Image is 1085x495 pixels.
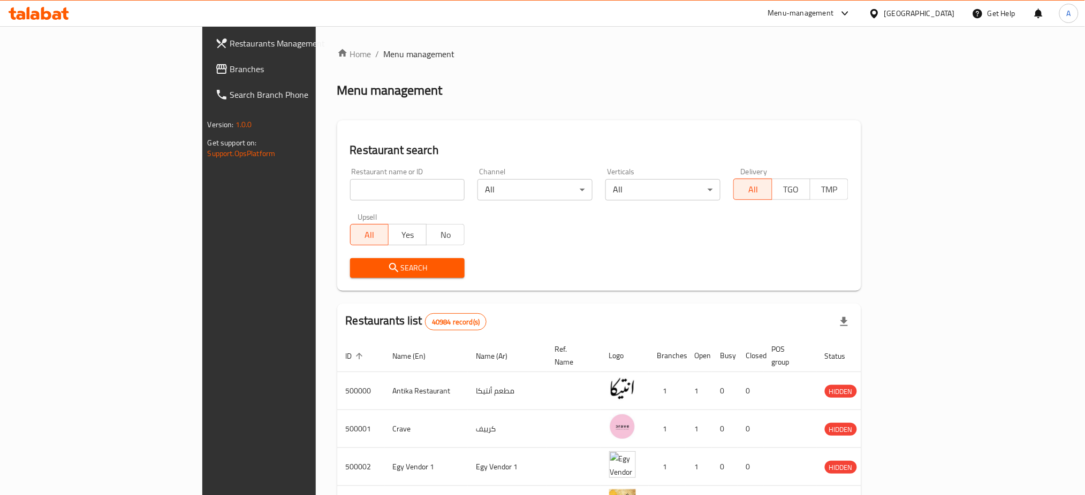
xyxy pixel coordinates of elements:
[230,63,375,75] span: Branches
[230,37,375,50] span: Restaurants Management
[207,82,384,107] a: Search Branch Phone
[477,179,593,200] div: All
[605,179,720,200] div: All
[468,372,547,410] td: مطعم أنتيكا
[431,227,460,243] span: No
[1067,7,1071,19] span: A
[358,213,377,221] label: Upsell
[350,258,465,278] button: Search
[350,179,465,200] input: Search for restaurant name or ID..
[384,448,468,486] td: Egy Vendor 1
[208,136,257,150] span: Get support on:
[609,451,636,478] img: Egy Vendor 1
[230,88,375,101] span: Search Branch Phone
[649,410,686,448] td: 1
[355,227,384,243] span: All
[384,48,455,60] span: Menu management
[831,309,857,335] div: Export file
[825,461,857,474] span: HIDDEN
[884,7,955,19] div: [GEOGRAPHIC_DATA]
[825,423,857,436] div: HIDDEN
[772,179,810,200] button: TGO
[825,385,857,398] div: HIDDEN
[350,224,389,245] button: All
[712,339,738,372] th: Busy
[733,179,772,200] button: All
[777,182,806,197] span: TGO
[712,372,738,410] td: 0
[772,343,803,368] span: POS group
[649,448,686,486] td: 1
[468,410,547,448] td: كرييف
[649,339,686,372] th: Branches
[738,448,763,486] td: 0
[393,227,422,243] span: Yes
[825,350,860,362] span: Status
[686,339,712,372] th: Open
[609,375,636,402] img: Antika Restaurant
[825,385,857,398] span: HIDDEN
[388,224,427,245] button: Yes
[649,372,686,410] td: 1
[346,350,366,362] span: ID
[393,350,440,362] span: Name (En)
[207,56,384,82] a: Branches
[741,168,768,175] label: Delivery
[825,423,857,436] span: HIDDEN
[738,372,763,410] td: 0
[468,448,547,486] td: Egy Vendor 1
[207,30,384,56] a: Restaurants Management
[359,261,457,275] span: Search
[738,182,768,197] span: All
[426,317,486,327] span: 40984 record(s)
[337,82,443,99] h2: Menu management
[425,313,487,330] div: Total records count
[601,339,649,372] th: Logo
[686,410,712,448] td: 1
[384,410,468,448] td: Crave
[384,372,468,410] td: Antika Restaurant
[555,343,588,368] span: Ref. Name
[346,313,487,330] h2: Restaurants list
[208,118,234,132] span: Version:
[815,182,844,197] span: TMP
[208,146,276,160] a: Support.OpsPlatform
[686,372,712,410] td: 1
[825,461,857,474] div: HIDDEN
[810,179,848,200] button: TMP
[426,224,465,245] button: No
[686,448,712,486] td: 1
[337,48,862,60] nav: breadcrumb
[476,350,522,362] span: Name (Ar)
[712,448,738,486] td: 0
[236,118,252,132] span: 1.0.0
[350,142,849,158] h2: Restaurant search
[768,7,834,20] div: Menu-management
[712,410,738,448] td: 0
[738,410,763,448] td: 0
[738,339,763,372] th: Closed
[609,413,636,440] img: Crave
